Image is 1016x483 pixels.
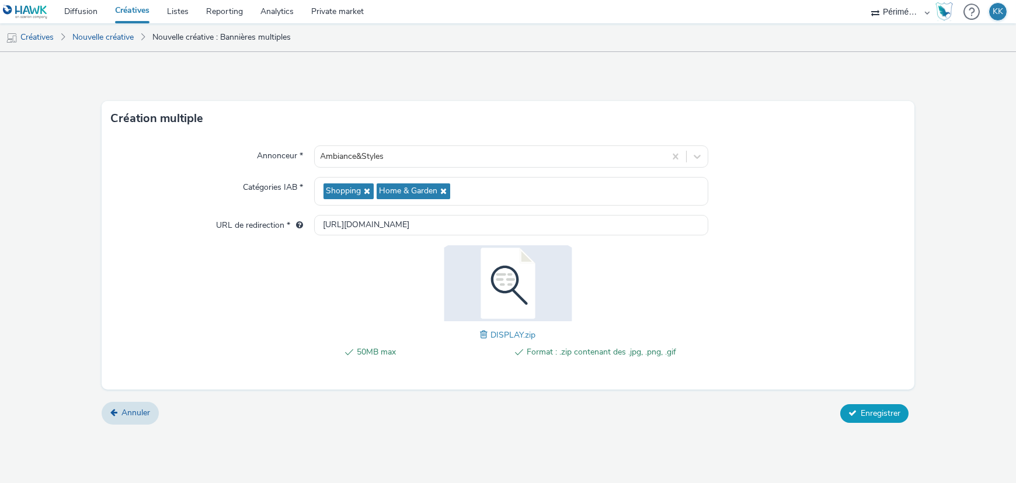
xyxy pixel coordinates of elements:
[253,145,308,162] label: Annonceur *
[357,345,507,359] span: 50MB max
[935,2,958,21] a: Hawk Academy
[291,220,304,231] div: L'URL de redirection sera utilisée comme URL de validation avec certains SSP et ce sera l'URL de ...
[3,5,48,19] img: undefined Logo
[935,2,953,21] img: Hawk Academy
[239,177,308,193] label: Catégories IAB *
[432,245,584,321] img: DISPLAY.zip
[326,186,361,196] span: Shopping
[147,23,297,51] a: Nouvelle créative : Bannières multiples
[491,329,536,340] span: DISPLAY.zip
[993,3,1003,20] div: KK
[314,215,708,235] input: url...
[212,215,308,231] label: URL de redirection *
[67,23,140,51] a: Nouvelle créative
[840,404,909,423] button: Enregistrer
[6,32,18,44] img: mobile
[110,110,203,127] h3: Création multiple
[121,407,150,418] span: Annuler
[861,408,900,419] span: Enregistrer
[380,186,438,196] span: Home & Garden
[102,402,159,424] a: Annuler
[527,345,677,359] span: Format : .zip contenant des .jpg, .png, .gif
